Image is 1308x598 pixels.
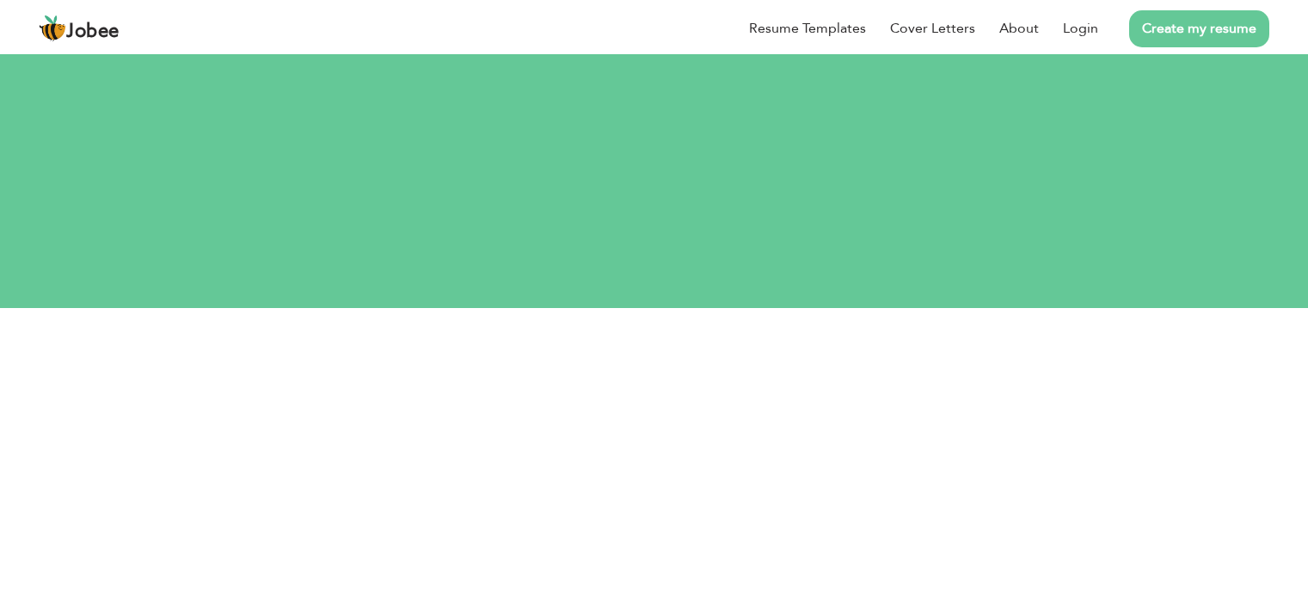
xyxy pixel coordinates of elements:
[749,18,866,39] a: Resume Templates
[890,18,975,39] a: Cover Letters
[999,18,1039,39] a: About
[1129,10,1269,47] a: Create my resume
[1063,18,1098,39] a: Login
[66,22,120,41] span: Jobee
[39,15,66,42] img: jobee.io
[39,15,120,42] a: Jobee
